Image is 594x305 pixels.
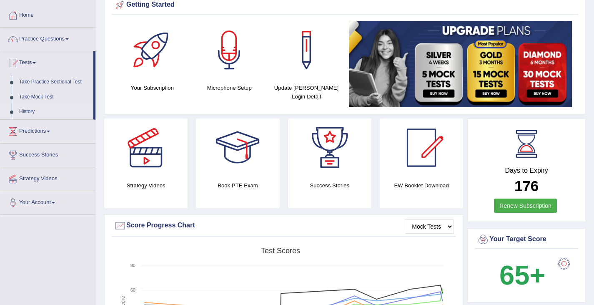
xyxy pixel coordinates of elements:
text: 60 [130,287,135,292]
h4: Your Subscription [118,83,187,92]
a: Predictions [0,120,95,141]
h4: Success Stories [288,181,371,190]
a: Home [0,4,95,25]
a: Strategy Videos [0,167,95,188]
h4: EW Booklet Download [380,181,463,190]
b: 176 [514,178,539,194]
div: Your Target Score [477,233,576,246]
a: Practice Questions [0,28,95,48]
div: Score Progress Chart [114,219,454,232]
h4: Strategy Videos [104,181,188,190]
a: Take Practice Sectional Test [15,75,93,90]
a: History [15,104,93,119]
b: 65+ [499,260,545,290]
h4: Microphone Setup [195,83,264,92]
a: Success Stories [0,144,95,164]
h4: Update [PERSON_NAME] Login Detail [272,83,341,101]
a: Your Account [0,191,95,212]
img: small5.jpg [349,21,572,107]
a: Take Mock Test [15,90,93,105]
h4: Book PTE Exam [196,181,279,190]
a: Tests [0,51,93,72]
h4: Days to Expiry [477,167,576,174]
text: 90 [130,263,135,268]
tspan: Test scores [261,247,300,255]
a: Renew Subscription [494,199,557,213]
